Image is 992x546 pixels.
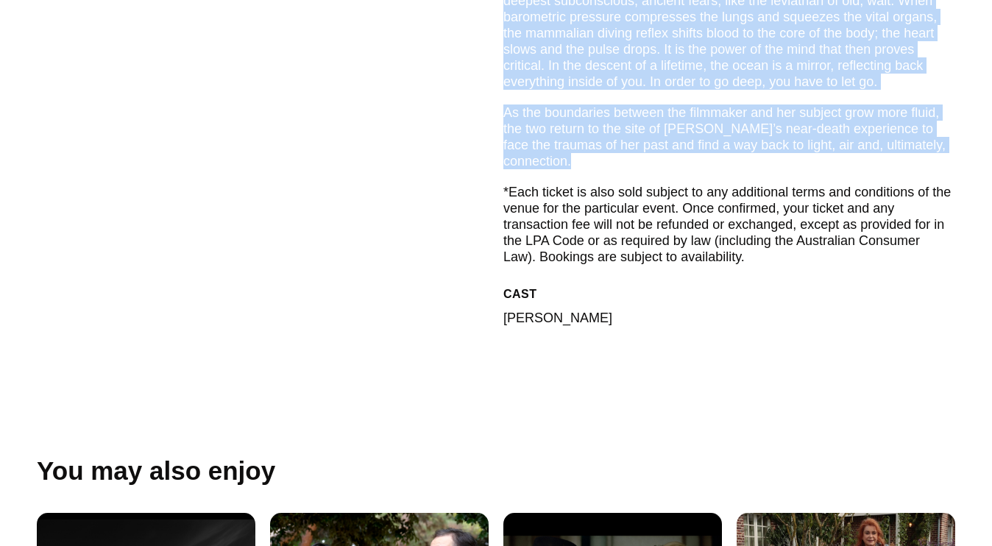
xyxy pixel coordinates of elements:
h5: Cast [503,286,955,302]
p: [PERSON_NAME] [503,310,612,326]
h1: You may also enjoy [37,458,955,483]
span: As the boundaries between the filmmaker and her subject grow more fluid, the two return to the si... [503,105,946,169]
span: *Each ticket is also sold subject to any additional terms and conditions of the venue for the par... [503,185,951,264]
